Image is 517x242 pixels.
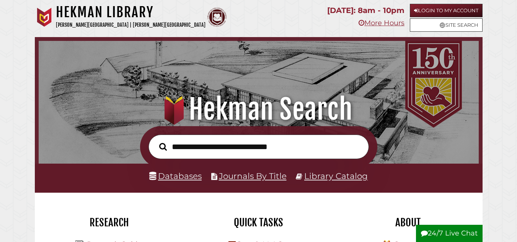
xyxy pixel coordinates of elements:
[155,141,171,153] button: Search
[35,8,54,27] img: Calvin University
[41,216,178,229] h2: Research
[159,143,167,151] i: Search
[327,4,404,17] p: [DATE]: 8am - 10pm
[207,8,227,27] img: Calvin Theological Seminary
[219,171,287,181] a: Journals By Title
[46,93,471,126] h1: Hekman Search
[359,19,404,27] a: More Hours
[410,4,483,17] a: Login to My Account
[410,18,483,32] a: Site Search
[56,21,205,29] p: [PERSON_NAME][GEOGRAPHIC_DATA] | [PERSON_NAME][GEOGRAPHIC_DATA]
[304,171,368,181] a: Library Catalog
[56,4,205,21] h1: Hekman Library
[190,216,328,229] h2: Quick Tasks
[339,216,477,229] h2: About
[149,171,202,181] a: Databases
